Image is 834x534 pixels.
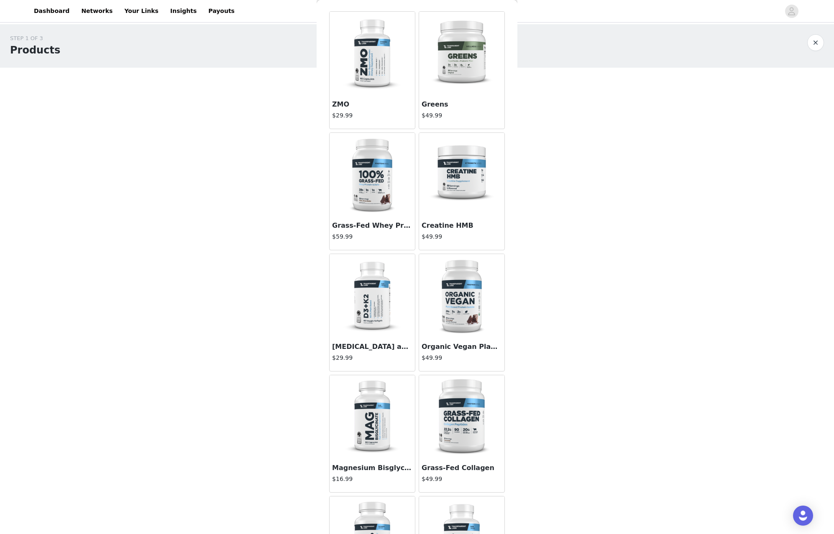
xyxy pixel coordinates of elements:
[76,2,118,20] a: Networks
[165,2,202,20] a: Insights
[422,232,502,241] h4: $49.99
[29,2,74,20] a: Dashboard
[330,375,414,459] img: Magnesium Bisglycinate
[332,342,412,352] h3: [MEDICAL_DATA] and K2
[330,133,414,216] img: Grass-Fed Whey Protein Isolate
[788,5,796,18] div: avatar
[422,463,502,473] h3: Grass-Fed Collagen
[332,475,412,483] h4: $16.99
[420,133,504,216] img: Creatine HMB
[422,111,502,120] h4: $49.99
[420,254,504,338] img: Organic Vegan Plant-Based Protein Isolate
[330,254,414,338] img: Vitamin D3 and K2
[332,221,412,231] h3: Grass-Fed Whey Protein Isolate
[422,475,502,483] h4: $49.99
[332,463,412,473] h3: Magnesium Bisglycinate
[422,221,502,231] h3: Creatine HMB
[10,43,60,58] h1: Products
[420,375,504,459] img: Grass-Fed Collagen
[422,99,502,109] h3: Greens
[332,353,412,362] h4: $29.99
[332,232,412,241] h4: $59.99
[119,2,164,20] a: Your Links
[203,2,240,20] a: Payouts
[420,12,504,95] img: Greens
[10,34,60,43] div: STEP 1 OF 3
[330,12,414,95] img: ZMO
[332,99,412,109] h3: ZMO
[422,342,502,352] h3: Organic Vegan Plant-Based Protein Isolate
[793,506,813,526] div: Open Intercom Messenger
[422,353,502,362] h4: $49.99
[332,111,412,120] h4: $29.99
